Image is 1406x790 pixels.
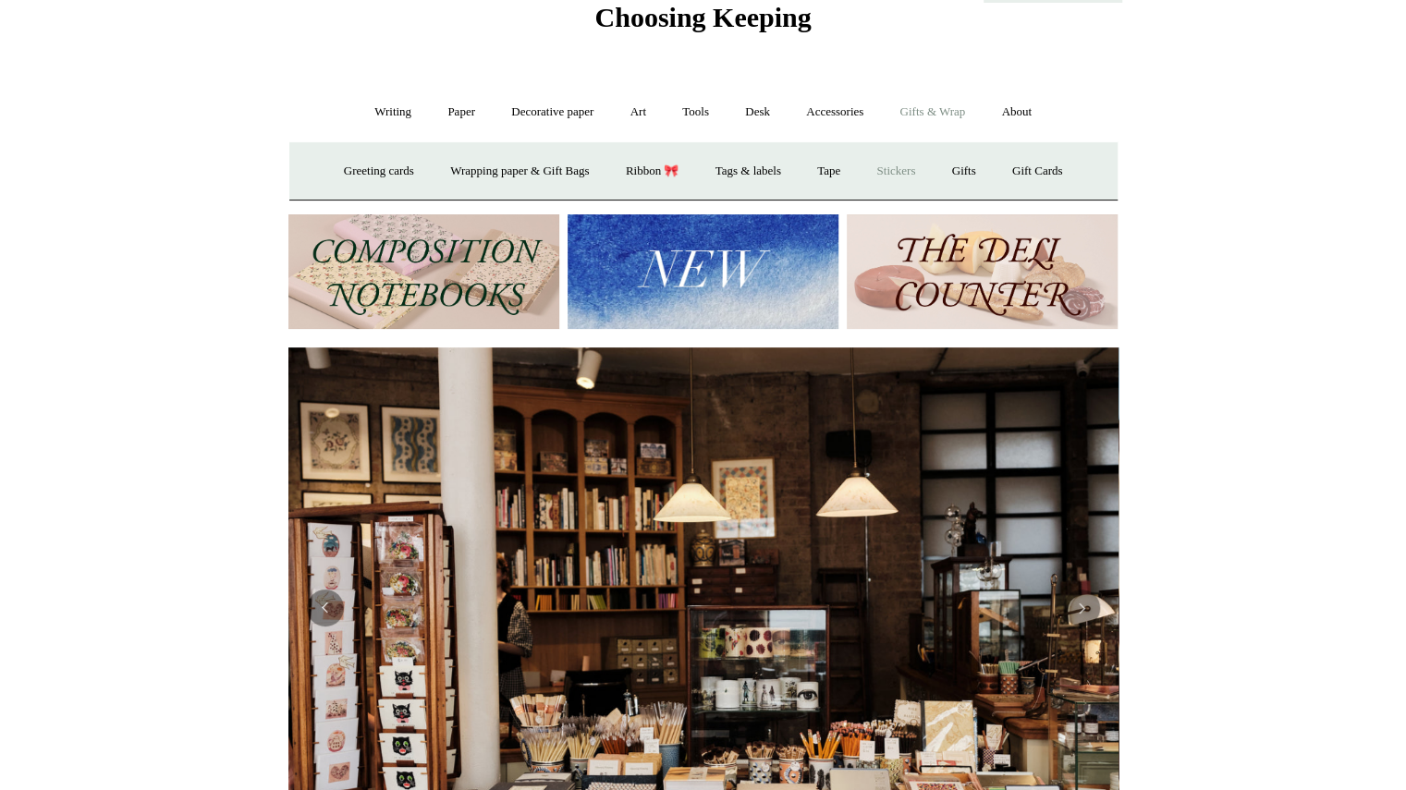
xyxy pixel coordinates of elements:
a: Gifts & Wrap [883,88,982,137]
a: Stickers [860,147,932,196]
button: Previous [307,589,344,626]
button: Next [1063,589,1100,626]
a: Tape [801,147,857,196]
a: Choosing Keeping [594,17,811,30]
a: Accessories [789,88,880,137]
a: Art [614,88,663,137]
a: Paper [431,88,492,137]
a: Gifts [935,147,993,196]
span: Choosing Keeping [594,2,811,32]
img: The Deli Counter [847,214,1118,330]
a: Writing [358,88,428,137]
a: Ribbon 🎀 [609,147,696,196]
a: Decorative paper [495,88,610,137]
a: Greeting cards [327,147,431,196]
a: About [984,88,1048,137]
a: Gift Cards [996,147,1080,196]
img: 202302 Composition ledgers.jpg__PID:69722ee6-fa44-49dd-a067-31375e5d54ec [288,214,559,330]
a: Tools [666,88,726,137]
img: New.jpg__PID:f73bdf93-380a-4a35-bcfe-7823039498e1 [568,214,838,330]
a: Tags & labels [699,147,798,196]
a: Wrapping paper & Gift Bags [434,147,605,196]
a: Desk [728,88,787,137]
